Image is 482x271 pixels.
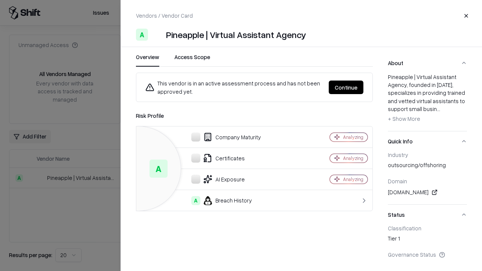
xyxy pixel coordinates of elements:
button: Quick Info [388,131,467,151]
div: Breach History [142,196,304,205]
div: Risk Profile [136,111,373,120]
div: Domain [388,178,467,184]
div: Analyzing [343,176,363,183]
div: Quick Info [388,151,467,204]
div: outsourcing/offshoring [388,161,467,172]
div: A [191,196,200,205]
div: Company Maturity [142,132,304,142]
div: [DOMAIN_NAME] [388,188,467,197]
div: Analyzing [343,134,363,140]
button: + Show More [388,113,420,125]
button: Overview [136,53,159,67]
img: Pineapple | Virtual Assistant Agency [151,29,163,41]
span: ... [437,105,440,112]
span: + Show More [388,115,420,122]
div: A [149,160,168,178]
div: Classification [388,225,467,231]
div: Certificates [142,154,304,163]
div: Analyzing [343,155,363,161]
p: Vendors / Vendor Card [136,12,193,20]
div: A [136,29,148,41]
div: Tier 1 [388,234,467,245]
div: Governance Status [388,251,467,258]
button: Continue [329,81,363,94]
div: Pineapple | Virtual Assistant Agency, founded in [DATE], specializes in providing trained and vet... [388,73,467,125]
div: This vendor is in an active assessment process and has not been approved yet. [145,79,323,96]
div: Pineapple | Virtual Assistant Agency [166,29,306,41]
button: Status [388,205,467,225]
button: Access Scope [174,53,210,67]
button: About [388,53,467,73]
div: AI Exposure [142,175,304,184]
div: About [388,73,467,131]
div: Industry [388,151,467,158]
